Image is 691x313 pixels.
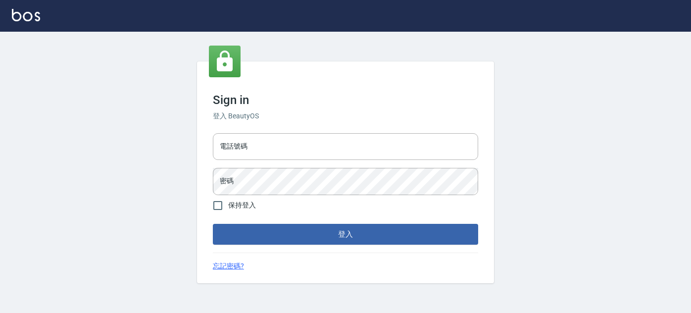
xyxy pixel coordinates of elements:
[213,224,478,245] button: 登入
[213,111,478,121] h6: 登入 BeautyOS
[228,200,256,210] span: 保持登入
[12,9,40,21] img: Logo
[213,261,244,271] a: 忘記密碼?
[213,93,478,107] h3: Sign in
